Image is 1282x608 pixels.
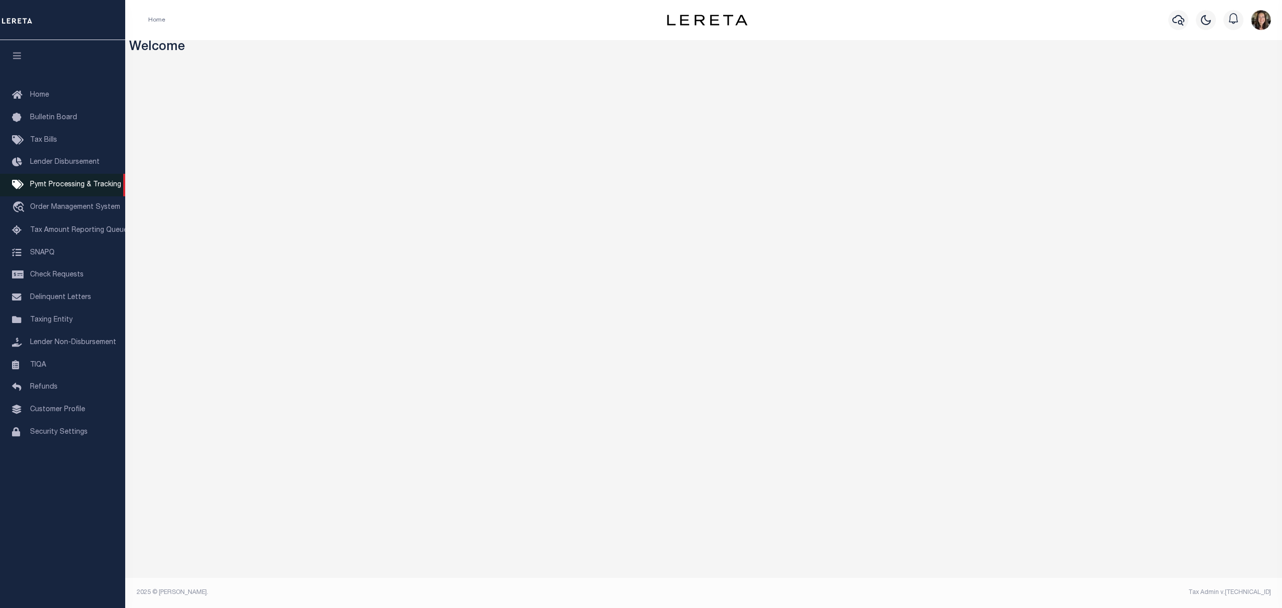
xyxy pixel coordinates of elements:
[30,271,84,278] span: Check Requests
[30,406,85,413] span: Customer Profile
[30,204,120,211] span: Order Management System
[30,92,49,99] span: Home
[12,201,28,214] i: travel_explore
[30,294,91,301] span: Delinquent Letters
[667,15,747,26] img: logo-dark.svg
[30,227,128,234] span: Tax Amount Reporting Queue
[129,588,704,597] div: 2025 © [PERSON_NAME].
[30,339,116,346] span: Lender Non-Disbursement
[30,317,73,324] span: Taxing Entity
[30,181,121,188] span: Pymt Processing & Tracking
[30,429,88,436] span: Security Settings
[129,40,1278,56] h3: Welcome
[30,361,46,368] span: TIQA
[30,249,55,256] span: SNAPQ
[30,159,100,166] span: Lender Disbursement
[30,114,77,121] span: Bulletin Board
[30,384,58,391] span: Refunds
[711,588,1271,597] div: Tax Admin v.[TECHNICAL_ID]
[30,137,57,144] span: Tax Bills
[148,16,165,25] li: Home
